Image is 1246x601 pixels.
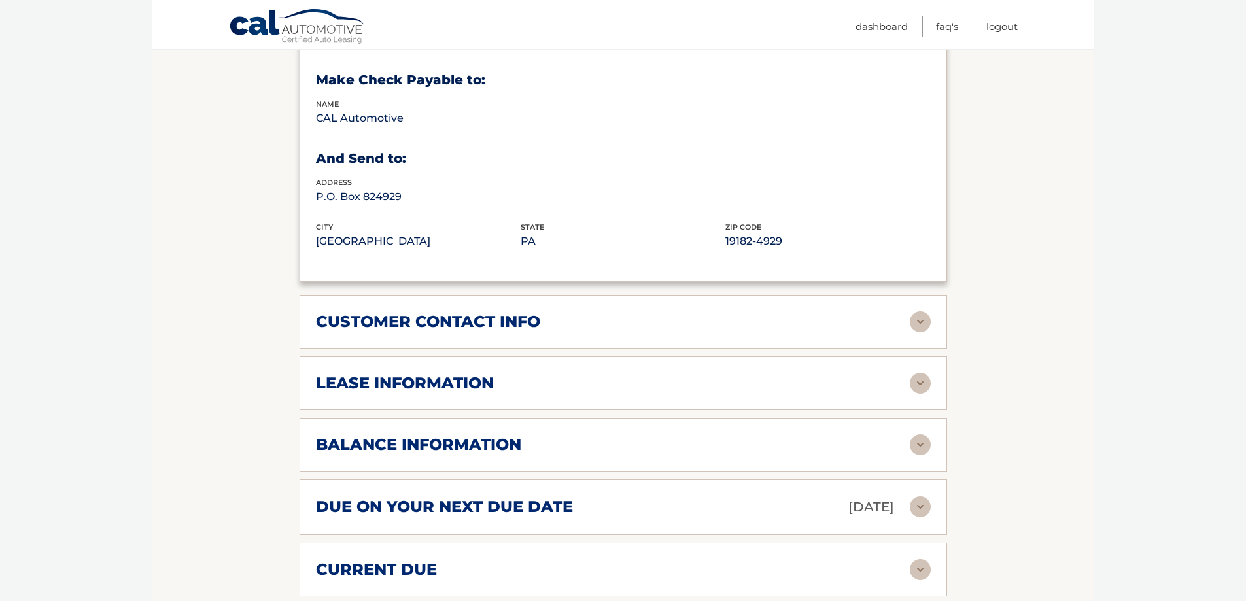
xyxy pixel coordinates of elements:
h2: current due [316,560,437,579]
p: CAL Automotive [316,109,521,128]
h3: And Send to: [316,150,931,167]
h3: Make Check Payable to: [316,72,931,88]
a: Logout [986,16,1018,37]
a: FAQ's [936,16,958,37]
span: zip code [725,222,761,232]
img: accordion-rest.svg [910,311,931,332]
p: PA [521,232,725,250]
p: [GEOGRAPHIC_DATA] [316,232,521,250]
img: accordion-rest.svg [910,496,931,517]
img: accordion-rest.svg [910,559,931,580]
a: Cal Automotive [229,9,366,46]
h2: customer contact info [316,312,540,332]
img: accordion-rest.svg [910,434,931,455]
h2: due on your next due date [316,497,573,517]
p: P.O. Box 824929 [316,188,521,206]
a: Dashboard [856,16,908,37]
h2: balance information [316,435,521,455]
span: address [316,178,352,187]
img: accordion-rest.svg [910,373,931,394]
h2: lease information [316,373,494,393]
span: state [521,222,544,232]
span: name [316,99,339,109]
p: 19182-4929 [725,232,930,250]
p: [DATE] [848,496,894,519]
span: city [316,222,333,232]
